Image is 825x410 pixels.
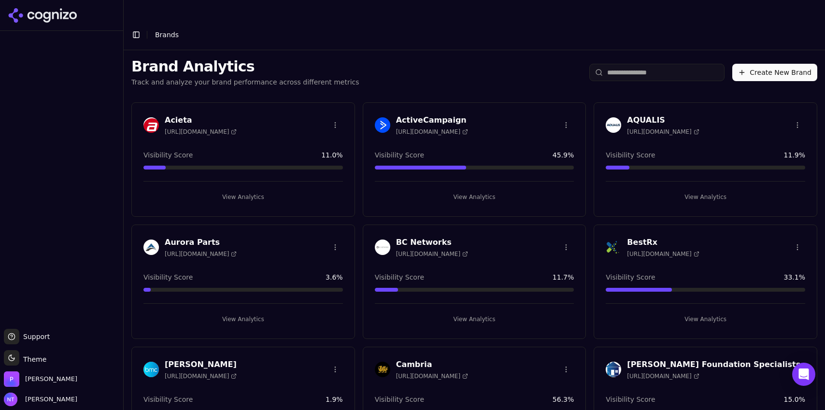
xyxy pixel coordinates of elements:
[143,117,159,133] img: Acieta
[143,240,159,255] img: Aurora Parts
[627,359,800,370] h3: [PERSON_NAME] Foundation Specialists
[627,128,699,136] span: [URL][DOMAIN_NAME]
[321,150,342,160] span: 11.0 %
[165,114,237,126] h3: Acieta
[627,237,699,248] h3: BestRx
[784,150,805,160] span: 11.9 %
[131,77,359,87] p: Track and analyze your brand performance across different metrics
[21,395,77,404] span: [PERSON_NAME]
[4,393,77,406] button: Open user button
[4,393,17,406] img: Nate Tower
[396,250,468,258] span: [URL][DOMAIN_NAME]
[375,362,390,377] img: Cambria
[326,395,343,404] span: 1.9 %
[155,31,179,39] span: Brands
[606,117,621,133] img: AQUALIS
[375,395,424,404] span: Visibility Score
[606,311,805,327] button: View Analytics
[784,395,805,404] span: 15.0 %
[326,272,343,282] span: 3.6 %
[165,359,237,370] h3: [PERSON_NAME]
[606,272,655,282] span: Visibility Score
[627,372,699,380] span: [URL][DOMAIN_NAME]
[396,359,468,370] h3: Cambria
[131,58,359,75] h1: Brand Analytics
[606,189,805,205] button: View Analytics
[606,362,621,377] img: Cantey Foundation Specialists
[606,240,621,255] img: BestRx
[155,30,179,40] nav: breadcrumb
[165,237,237,248] h3: Aurora Parts
[143,395,193,404] span: Visibility Score
[553,272,574,282] span: 11.7 %
[19,332,50,341] span: Support
[4,371,77,387] button: Open organization switcher
[396,128,468,136] span: [URL][DOMAIN_NAME]
[165,128,237,136] span: [URL][DOMAIN_NAME]
[606,395,655,404] span: Visibility Score
[4,371,19,387] img: Perrill
[143,311,343,327] button: View Analytics
[627,250,699,258] span: [URL][DOMAIN_NAME]
[375,240,390,255] img: BC Networks
[396,237,468,248] h3: BC Networks
[143,362,159,377] img: Bishop-McCann
[606,150,655,160] span: Visibility Score
[143,272,193,282] span: Visibility Score
[165,250,237,258] span: [URL][DOMAIN_NAME]
[792,363,815,386] div: Open Intercom Messenger
[25,375,77,383] span: Perrill
[375,117,390,133] img: ActiveCampaign
[396,114,468,126] h3: ActiveCampaign
[553,150,574,160] span: 45.9 %
[784,272,805,282] span: 33.1 %
[143,189,343,205] button: View Analytics
[396,372,468,380] span: [URL][DOMAIN_NAME]
[19,355,46,363] span: Theme
[553,395,574,404] span: 56.3 %
[375,189,574,205] button: View Analytics
[627,114,699,126] h3: AQUALIS
[143,150,193,160] span: Visibility Score
[732,64,817,81] button: Create New Brand
[165,372,237,380] span: [URL][DOMAIN_NAME]
[375,311,574,327] button: View Analytics
[375,150,424,160] span: Visibility Score
[375,272,424,282] span: Visibility Score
